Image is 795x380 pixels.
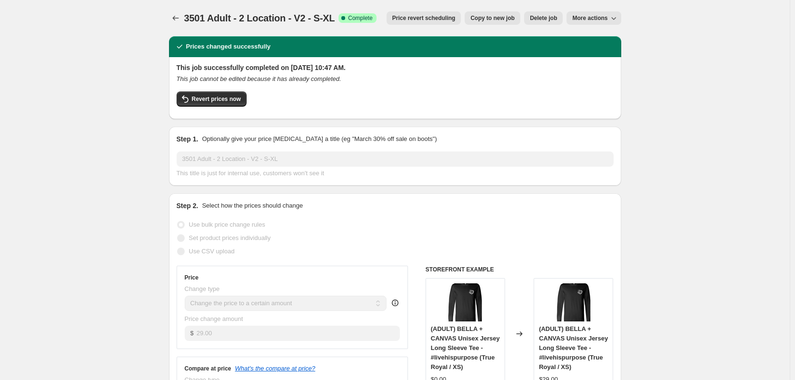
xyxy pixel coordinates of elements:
h3: Price [185,274,199,281]
span: Complete [348,14,372,22]
span: $ [190,330,194,337]
img: fabdae31-1c35-4a69-9d7f-b690e6c41f02-7897638-front-black-zoom_80x.png [446,283,484,321]
button: Revert prices now [177,91,247,107]
span: Revert prices now [192,95,241,103]
span: Copy to new job [470,14,515,22]
p: Optionally give your price [MEDICAL_DATA] a title (eg "March 30% off sale on boots") [202,134,437,144]
span: (ADULT) BELLA + CANVAS Unisex Jersey Long Sleeve Tee - #livehispurpose (True Royal / XS) [539,325,608,370]
span: More actions [572,14,607,22]
button: Price change jobs [169,11,182,25]
span: 3501 Adult - 2 Location - V2 - S-XL [184,13,335,23]
img: fabdae31-1c35-4a69-9d7f-b690e6c41f02-7897638-front-black-zoom_80x.png [555,283,593,321]
span: This title is just for internal use, customers won't see it [177,170,324,177]
h3: Compare at price [185,365,231,372]
h2: Prices changed successfully [186,42,271,51]
span: Change type [185,285,220,292]
h2: Step 2. [177,201,199,210]
span: Price change amount [185,315,243,322]
button: Delete job [524,11,563,25]
button: Copy to new job [465,11,520,25]
span: Price revert scheduling [392,14,456,22]
div: help [390,298,400,308]
span: Use CSV upload [189,248,235,255]
input: 80.00 [197,326,400,341]
span: Use bulk price change rules [189,221,265,228]
span: Delete job [530,14,557,22]
h2: This job successfully completed on [DATE] 10:47 AM. [177,63,614,72]
button: What's the compare at price? [235,365,316,372]
h2: Step 1. [177,134,199,144]
p: Select how the prices should change [202,201,303,210]
button: Price revert scheduling [387,11,461,25]
button: More actions [566,11,621,25]
h6: STOREFRONT EXAMPLE [426,266,614,273]
i: This job cannot be edited because it has already completed. [177,75,341,82]
span: (ADULT) BELLA + CANVAS Unisex Jersey Long Sleeve Tee - #livehispurpose (True Royal / XS) [431,325,500,370]
input: 30% off holiday sale [177,151,614,167]
span: Set product prices individually [189,234,271,241]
